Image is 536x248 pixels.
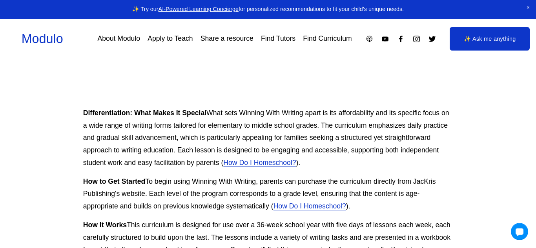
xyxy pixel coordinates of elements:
[273,202,346,210] a: How Do I Homeschool?
[397,35,405,43] a: Facebook
[159,6,239,12] a: AI-Powered Learning Concierge
[365,35,374,43] a: Apple Podcasts
[83,221,127,229] strong: How It Works
[22,32,63,46] a: Modulo
[97,32,140,46] a: About Modulo
[83,107,453,169] p: What sets Winning With Writing apart is its affordability and its specific focus on a wide range ...
[428,35,436,43] a: Twitter
[261,32,295,46] a: Find Tutors
[83,177,146,185] strong: How to Get Started
[83,109,206,117] strong: Differentiation: What Makes It Special
[148,32,193,46] a: Apply to Teach
[83,176,453,213] p: To begin using Winning With Writing, parents can purchase the curriculum directly from JacKris Pu...
[201,32,253,46] a: Share a resource
[381,35,389,43] a: YouTube
[303,32,352,46] a: Find Curriculum
[412,35,421,43] a: Instagram
[450,27,530,51] a: ✨ Ask me anything
[223,159,296,167] a: How Do I Homeschool?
